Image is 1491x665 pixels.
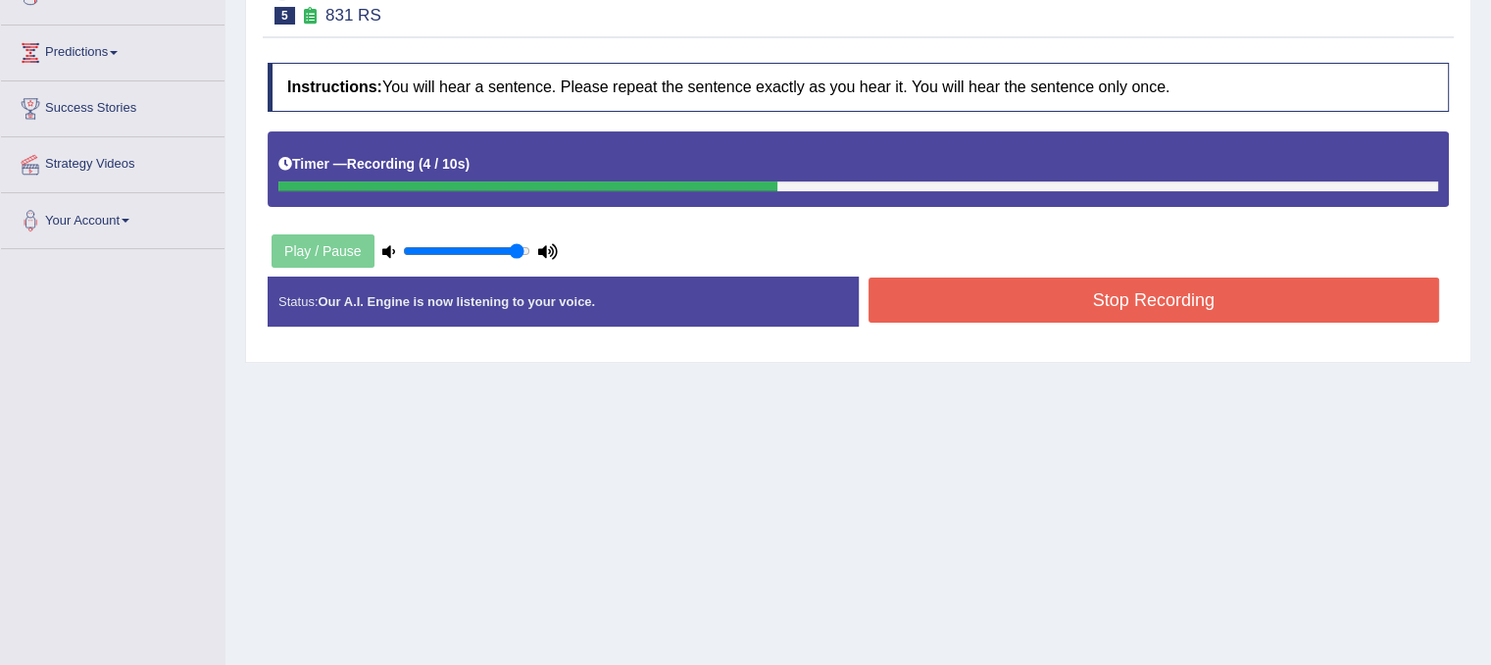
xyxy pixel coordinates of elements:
[869,278,1440,323] button: Stop Recording
[325,6,381,25] small: 831 RS
[300,7,321,26] small: Exam occurring question
[1,81,224,130] a: Success Stories
[318,294,595,309] strong: Our A.I. Engine is now listening to your voice.
[465,156,470,172] b: )
[1,137,224,186] a: Strategy Videos
[274,7,295,25] span: 5
[268,277,859,327] div: Status:
[347,156,415,172] b: Recording
[423,156,466,172] b: 4 / 10s
[419,156,423,172] b: (
[287,78,382,95] b: Instructions:
[268,63,1449,112] h4: You will hear a sentence. Please repeat the sentence exactly as you hear it. You will hear the se...
[1,193,224,242] a: Your Account
[278,157,470,172] h5: Timer —
[1,26,224,75] a: Predictions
